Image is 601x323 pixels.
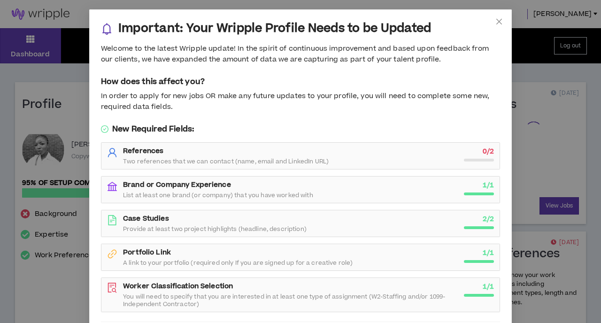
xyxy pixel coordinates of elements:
[123,214,169,223] strong: Case Studies
[123,259,353,267] span: A link to your portfolio (required only If you are signed up for a creative role)
[101,125,108,133] span: check-circle
[118,21,431,36] h3: Important: Your Wripple Profile Needs to be Updated
[483,282,494,292] strong: 1 / 1
[101,23,113,35] span: bell
[101,76,500,87] h5: How does this affect you?
[107,283,117,293] span: file-search
[483,146,494,156] strong: 0 / 2
[483,248,494,258] strong: 1 / 1
[483,180,494,190] strong: 1 / 1
[483,214,494,224] strong: 2 / 2
[107,147,117,158] span: user
[123,281,233,291] strong: Worker Classification Selection
[123,293,458,308] span: You will need to specify that you are interested in at least one type of assignment (W2-Staffing ...
[123,247,171,257] strong: Portfolio Link
[123,146,163,156] strong: References
[123,225,307,233] span: Provide at least two project highlights (headline, description)
[101,44,500,65] div: Welcome to the latest Wripple update! In the spirit of continuous improvement and based upon feed...
[123,158,329,165] span: Two references that we can contact (name, email and LinkedIn URL)
[107,181,117,192] span: bank
[101,91,500,112] div: In order to apply for new jobs OR make any future updates to your profile, you will need to compl...
[107,215,117,225] span: file-text
[495,18,503,25] span: close
[486,9,512,35] button: Close
[123,180,231,190] strong: Brand or Company Experience
[101,123,500,135] h5: New Required Fields:
[123,192,313,199] span: List at least one brand (or company) that you have worked with
[107,249,117,259] span: link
